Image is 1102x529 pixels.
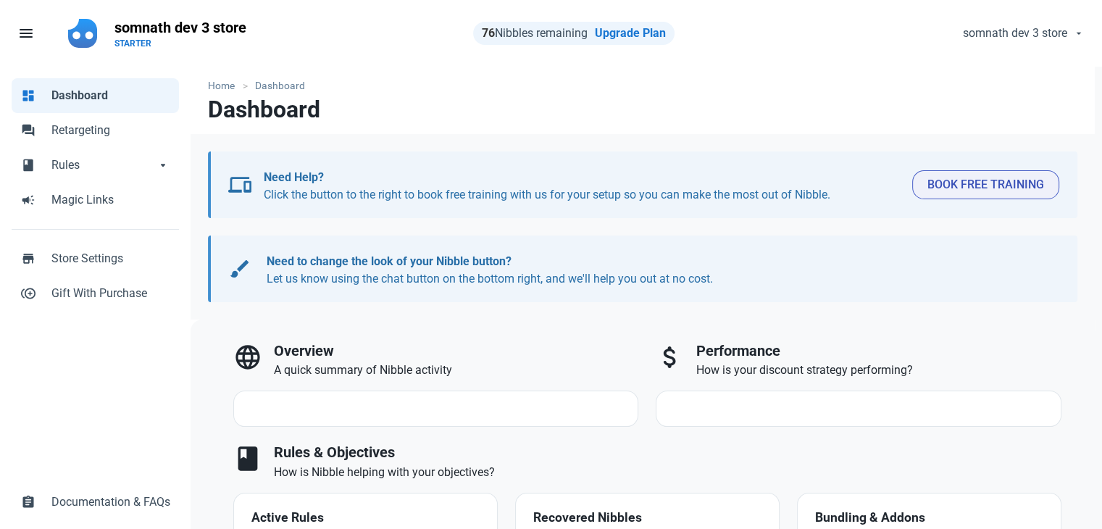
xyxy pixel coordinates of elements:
span: brush [228,257,251,280]
p: A quick summary of Nibble activity [274,362,639,379]
p: How is your discount strategy performing? [696,362,1061,379]
span: dashboard [21,87,36,101]
span: control_point_duplicate [21,285,36,299]
h3: Rules & Objectives [274,444,1061,461]
strong: 76 [482,26,495,40]
a: somnath dev 3 storeSTARTER [106,12,255,55]
h3: Performance [696,343,1061,359]
span: menu [17,25,35,42]
span: arrow_drop_down [156,157,170,171]
span: Documentation & FAQs [51,493,170,511]
a: dashboardDashboard [12,78,179,113]
span: attach_money [656,343,685,372]
h4: Bundling & Addons [815,511,1043,525]
a: control_point_duplicateGift With Purchase [12,276,179,311]
span: devices [228,173,251,196]
span: assignment [21,493,36,508]
h4: Recovered Nibbles [533,511,761,525]
button: Book Free Training [912,170,1059,199]
span: Store Settings [51,250,170,267]
span: Rules [51,157,156,174]
b: Need to change the look of your Nibble button? [267,254,512,268]
h1: Dashboard [208,96,320,122]
a: forumRetargeting [12,113,179,148]
span: forum [21,122,36,136]
span: Nibbles remaining [482,26,588,40]
p: STARTER [114,38,246,49]
span: store [21,250,36,264]
span: Dashboard [51,87,170,104]
p: Click the button to the right to book free training with us for your setup so you can make the mo... [264,169,901,204]
span: language [233,343,262,372]
a: Upgrade Plan [595,26,666,40]
p: How is Nibble helping with your objectives? [274,464,1061,481]
span: Retargeting [51,122,170,139]
button: somnath dev 3 store [951,19,1093,48]
span: somnath dev 3 store [963,25,1067,42]
h4: Active Rules [251,511,480,525]
p: Let us know using the chat button on the bottom right, and we'll help you out at no cost. [267,253,1045,288]
span: Magic Links [51,191,170,209]
a: assignmentDocumentation & FAQs [12,485,179,520]
span: book [233,444,262,473]
span: campaign [21,191,36,206]
a: bookRulesarrow_drop_down [12,148,179,183]
span: Gift With Purchase [51,285,170,302]
b: Need Help? [264,170,324,184]
a: Home [208,78,242,93]
span: Book Free Training [927,176,1044,193]
a: campaignMagic Links [12,183,179,217]
a: storeStore Settings [12,241,179,276]
span: book [21,157,36,171]
p: somnath dev 3 store [114,17,246,38]
h3: Overview [274,343,639,359]
nav: breadcrumbs [191,67,1095,96]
